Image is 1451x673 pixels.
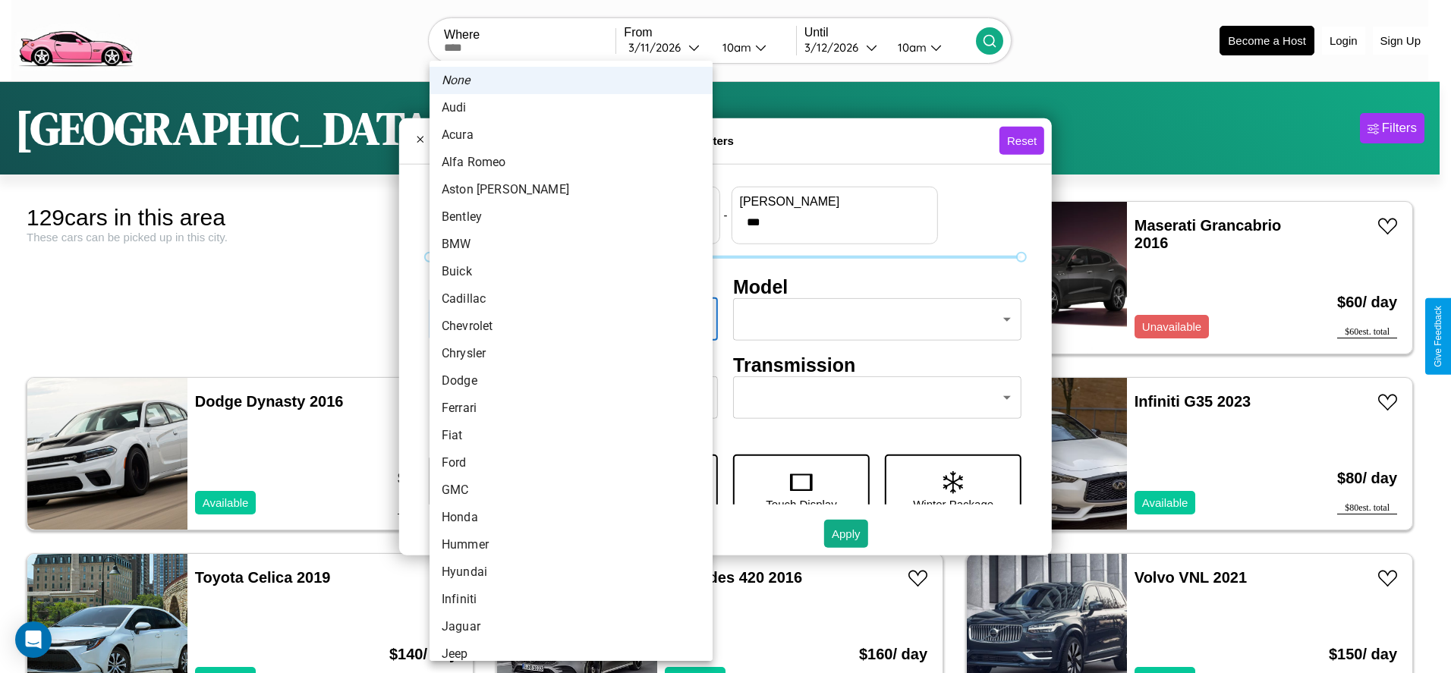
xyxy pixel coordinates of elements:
li: Ford [430,449,713,476]
li: Cadillac [430,285,713,313]
li: Fiat [430,422,713,449]
li: Honda [430,504,713,531]
li: Aston [PERSON_NAME] [430,176,713,203]
li: Dodge [430,367,713,395]
li: Hummer [430,531,713,558]
li: Bentley [430,203,713,231]
li: Acura [430,121,713,149]
em: None [442,71,471,90]
div: Open Intercom Messenger [15,621,52,658]
li: Jaguar [430,613,713,640]
div: Give Feedback [1433,306,1443,367]
li: Chevrolet [430,313,713,340]
li: BMW [430,231,713,258]
li: GMC [430,476,713,504]
li: Ferrari [430,395,713,422]
li: Infiniti [430,586,713,613]
li: Audi [430,94,713,121]
li: Buick [430,258,713,285]
li: Hyundai [430,558,713,586]
li: Alfa Romeo [430,149,713,176]
li: Jeep [430,640,713,668]
li: Chrysler [430,340,713,367]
